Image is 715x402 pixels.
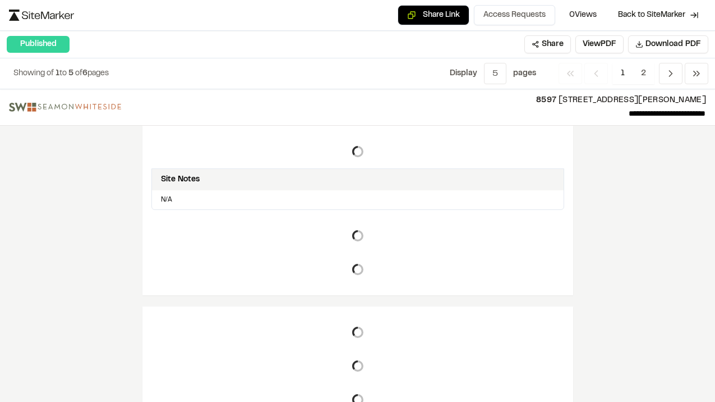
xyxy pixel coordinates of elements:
[7,36,70,53] div: Published
[161,173,200,186] div: Site Notes
[13,67,109,80] p: to of pages
[559,63,708,84] nav: Navigation
[484,63,506,84] button: 5
[56,70,59,77] span: 1
[513,67,536,80] p: page s
[575,35,624,53] button: ViewPDF
[536,97,556,104] span: 8597
[13,70,56,77] span: Showing of
[633,63,654,84] span: 2
[618,10,685,21] span: Back to SiteMarker
[450,67,477,80] p: Display
[612,63,633,84] span: 1
[130,94,706,107] p: [STREET_ADDRESS][PERSON_NAME]
[82,70,87,77] span: 6
[611,4,706,26] a: Back to SiteMarker
[156,195,559,205] p: N/A
[569,9,597,21] span: 0 Views
[398,5,469,25] button: Copy share link
[68,70,73,77] span: 5
[628,35,708,53] button: Download PDF
[9,103,121,112] img: file
[9,10,74,21] img: logo-black-rebrand.svg
[645,38,701,51] span: Download PDF
[560,5,606,25] button: 0Views
[474,5,555,25] button: Access Requests
[524,35,571,53] button: Share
